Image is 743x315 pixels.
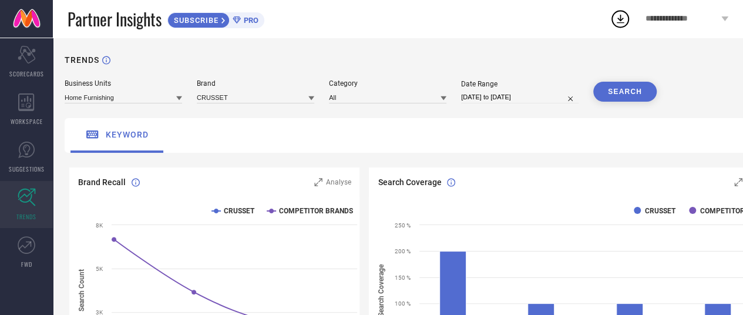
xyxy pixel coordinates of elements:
[11,117,43,126] span: WORKSPACE
[461,91,579,103] input: Select date range
[279,207,353,215] text: COMPETITOR BRANDS
[395,300,411,307] text: 100 %
[167,9,264,28] a: SUBSCRIBEPRO
[395,222,411,229] text: 250 %
[96,266,103,272] text: 5K
[96,222,103,229] text: 8K
[224,207,255,215] text: CRUSSET
[461,80,579,88] div: Date Range
[395,274,411,281] text: 150 %
[197,79,314,88] div: Brand
[9,69,44,78] span: SCORECARDS
[65,79,182,88] div: Business Units
[78,177,126,187] span: Brand Recall
[325,178,351,186] span: Analyse
[78,269,86,311] tspan: Search Count
[734,178,742,186] svg: Zoom
[68,7,162,31] span: Partner Insights
[593,82,657,102] button: SEARCH
[241,16,258,25] span: PRO
[16,212,36,221] span: TRENDS
[314,178,322,186] svg: Zoom
[395,248,411,254] text: 200 %
[645,207,676,215] text: CRUSSET
[329,79,446,88] div: Category
[9,165,45,173] span: SUGGESTIONS
[610,8,631,29] div: Open download list
[21,260,32,269] span: FWD
[65,55,99,65] h1: TRENDS
[106,130,149,139] span: keyword
[168,16,221,25] span: SUBSCRIBE
[378,177,441,187] span: Search Coverage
